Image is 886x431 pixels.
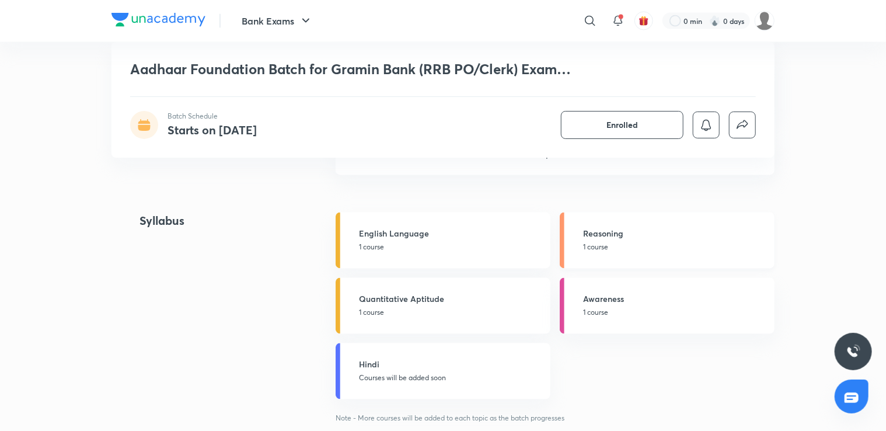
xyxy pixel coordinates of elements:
img: ttu [846,345,860,359]
h4: Syllabus [139,213,298,230]
p: 1 course [583,308,768,318]
a: Quantitative Aptitude1 course [336,278,550,334]
h1: Aadhaar Foundation Batch for Gramin Bank (RRB PO/Clerk) Exam 2025 [130,61,587,78]
p: 1 course [583,242,768,253]
a: HindiCourses will be added soon [336,343,550,399]
p: 1 course [359,308,543,318]
a: Company Logo [111,13,205,30]
a: Awareness1 course [560,278,775,334]
span: Enrolled [606,119,638,131]
p: Note - More courses will be added to each topic as the batch progresses [336,413,775,424]
h5: Reasoning [583,228,768,240]
button: avatar [634,12,653,30]
img: streak [709,15,721,27]
p: Batch Schedule [168,111,257,121]
h5: Quantitative Aptitude [359,293,543,305]
img: Company Logo [111,13,205,27]
h4: Starts on [DATE] [168,122,257,138]
p: 1 course [359,242,543,253]
button: Enrolled [561,111,683,139]
img: avatar [639,16,649,26]
a: English Language1 course [336,213,550,269]
img: shruti garg [755,11,775,31]
p: Courses will be added soon [359,373,543,384]
h5: Awareness [583,293,768,305]
h5: English Language [359,228,543,240]
button: Bank Exams [235,9,320,33]
a: Reasoning1 course [560,213,775,269]
h5: Hindi [359,359,543,371]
